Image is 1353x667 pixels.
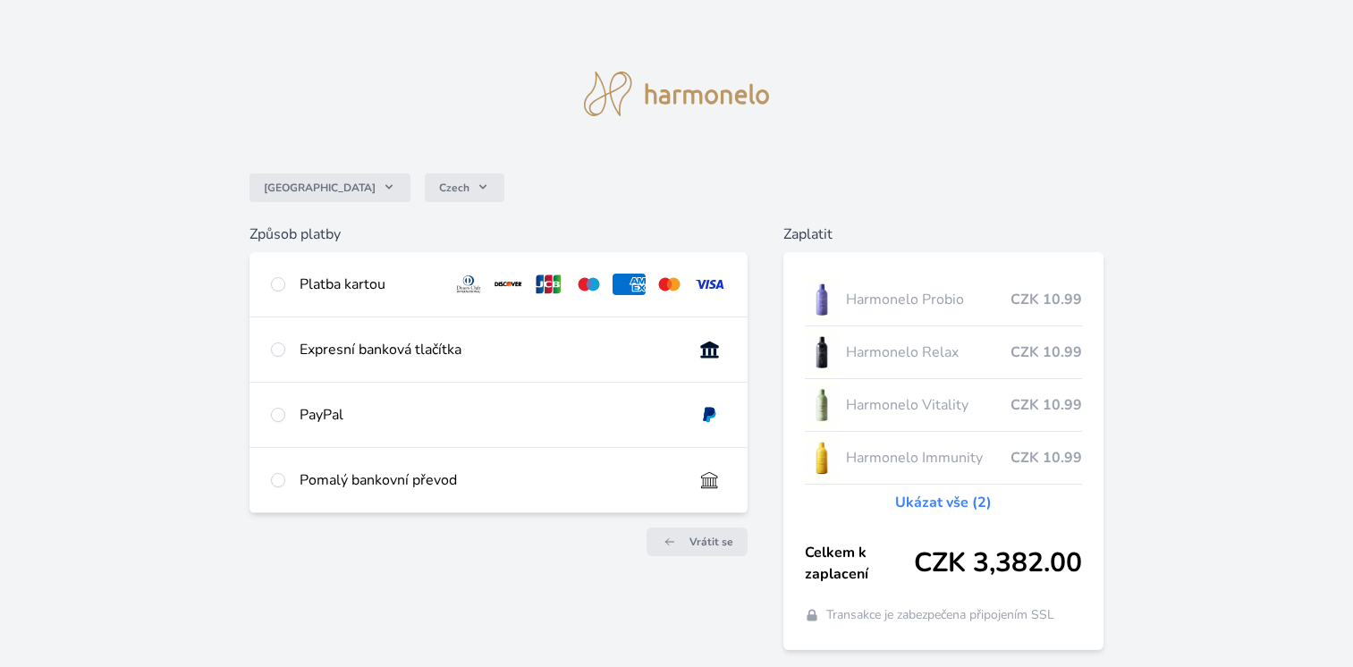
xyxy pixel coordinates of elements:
span: Czech [439,181,469,195]
h6: Zaplatit [783,224,1104,245]
span: CZK 3,382.00 [914,547,1082,579]
img: onlineBanking_CZ.svg [693,339,726,360]
img: maestro.svg [572,274,605,295]
div: PayPal [300,404,679,426]
img: discover.svg [492,274,525,295]
img: bankTransfer_IBAN.svg [693,469,726,491]
img: mc.svg [653,274,686,295]
button: Czech [425,173,504,202]
img: IMMUNITY_se_stinem_x-lo.jpg [805,435,839,480]
img: CLEAN_RELAX_se_stinem_x-lo.jpg [805,330,839,375]
div: Platba kartou [300,274,438,295]
span: CZK 10.99 [1011,289,1082,310]
span: Transakce je zabezpečena připojením SSL [826,606,1054,624]
img: amex.svg [613,274,646,295]
img: CLEAN_VITALITY_se_stinem_x-lo.jpg [805,383,839,427]
div: Expresní banková tlačítka [300,339,679,360]
a: Ukázat vše (2) [895,492,992,513]
span: CZK 10.99 [1011,447,1082,469]
img: jcb.svg [532,274,565,295]
span: Harmonelo Relax [846,342,1011,363]
button: [GEOGRAPHIC_DATA] [249,173,410,202]
span: CZK 10.99 [1011,342,1082,363]
span: Celkem k zaplacení [805,542,914,585]
span: CZK 10.99 [1011,394,1082,416]
h6: Způsob platby [249,224,748,245]
img: diners.svg [452,274,486,295]
span: Harmonelo Immunity [846,447,1011,469]
span: Vrátit se [689,535,733,549]
img: logo.svg [584,72,770,116]
img: paypal.svg [693,404,726,426]
div: Pomalý bankovní převod [300,469,679,491]
a: Vrátit se [647,528,748,556]
img: visa.svg [693,274,726,295]
span: [GEOGRAPHIC_DATA] [264,181,376,195]
span: Harmonelo Probio [846,289,1011,310]
img: CLEAN_PROBIO_se_stinem_x-lo.jpg [805,277,839,322]
span: Harmonelo Vitality [846,394,1011,416]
